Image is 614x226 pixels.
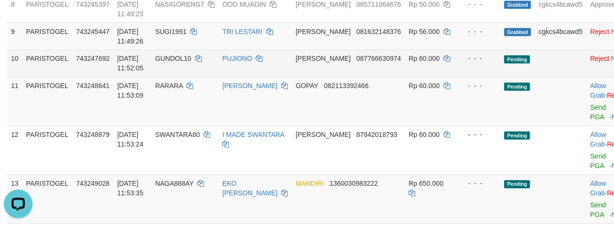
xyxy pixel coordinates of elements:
[117,28,144,45] span: [DATE] 11:49:26
[409,28,440,35] span: Rp 56.000
[223,82,278,90] a: [PERSON_NAME]
[591,55,610,63] a: Reject
[223,0,266,8] a: OOD MUADIN
[117,55,144,72] span: [DATE] 11:52:05
[591,180,606,197] a: Allow Grab
[504,181,530,189] span: Pending
[504,83,530,91] span: Pending
[223,55,252,63] a: PUJIONO
[504,28,531,36] span: Grabbed
[7,126,23,175] td: 12
[591,82,606,100] a: Allow Grab
[155,55,191,63] span: GUNDOL10
[76,82,110,90] span: 743248641
[356,0,401,8] span: Copy 085711064676 to clipboard
[461,179,497,189] div: - - -
[117,180,144,197] span: [DATE] 11:53:35
[155,82,183,90] span: RARARA
[409,82,440,90] span: Rp 60.000
[117,82,144,100] span: [DATE] 11:53:09
[23,50,72,77] td: PARISTOGEL
[117,131,144,148] span: [DATE] 11:53:24
[296,28,351,35] span: [PERSON_NAME]
[23,175,72,224] td: PARISTOGEL
[155,28,186,35] span: SUGI1991
[409,0,440,8] span: Rp 50.000
[356,28,401,35] span: Copy 081632148376 to clipboard
[409,180,443,188] span: Rp 650.000
[155,131,200,139] span: SWANTARA80
[296,0,351,8] span: [PERSON_NAME]
[7,50,23,77] td: 10
[117,0,144,18] span: [DATE] 11:49:23
[461,27,497,36] div: - - -
[591,131,607,148] span: ·
[409,131,440,139] span: Rp 60.000
[591,180,607,197] span: ·
[324,82,369,90] span: Copy 082113392466 to clipboard
[76,180,110,188] span: 743249028
[76,0,110,8] span: 743245397
[535,23,587,50] td: cgkcs4bcawd5
[591,28,610,35] a: Reject
[23,126,72,175] td: PARISTOGEL
[356,55,401,63] span: Copy 087766630974 to clipboard
[591,202,606,219] a: Send PGA
[504,1,531,9] span: Grabbed
[7,77,23,126] td: 11
[76,131,110,139] span: 743248879
[296,55,351,63] span: [PERSON_NAME]
[223,180,278,197] a: EKO [PERSON_NAME]
[296,180,324,188] span: MANDIRI
[296,82,318,90] span: GOPAY
[223,131,284,139] a: I MADE SWANTARA
[591,82,607,100] span: ·
[504,132,530,140] span: Pending
[296,131,351,139] span: [PERSON_NAME]
[76,28,110,35] span: 743245447
[23,23,72,50] td: PARISTOGEL
[356,131,398,139] span: Copy 87842018793 to clipboard
[461,130,497,140] div: - - -
[23,77,72,126] td: PARISTOGEL
[155,180,193,188] span: NAGA888AY
[223,28,263,35] a: TRI LESTARI
[409,55,440,63] span: Rp 60.000
[461,54,497,64] div: - - -
[155,0,205,8] span: NASIGORENG7
[504,56,530,64] span: Pending
[591,104,606,121] a: Send PGA
[7,23,23,50] td: 9
[591,153,606,170] a: Send PGA
[591,131,606,148] a: Allow Grab
[7,175,23,224] td: 13
[330,180,378,188] span: Copy 1360030983222 to clipboard
[4,4,33,33] button: Open LiveChat chat widget
[461,81,497,91] div: - - -
[76,55,110,63] span: 743247692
